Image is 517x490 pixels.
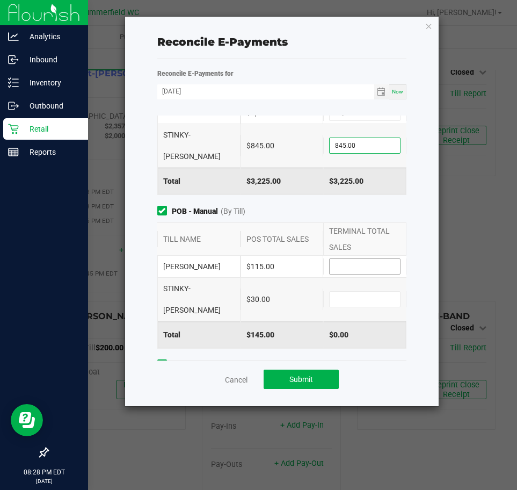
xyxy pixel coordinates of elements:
[8,124,19,134] inline-svg: Retail
[19,122,83,135] p: Retail
[241,135,324,156] div: $845.00
[157,206,172,217] form-toggle: Include in reconciliation
[172,206,218,217] strong: POB - Manual
[157,168,241,194] div: Total
[19,30,83,43] p: Analytics
[5,467,83,477] p: 08:28 PM EDT
[11,404,43,436] iframe: Resource center
[157,359,172,371] form-toggle: Include in reconciliation
[8,31,19,42] inline-svg: Analytics
[157,84,374,98] input: Date
[392,89,403,95] span: Now
[8,147,19,157] inline-svg: Reports
[323,168,406,194] div: $3,225.00
[157,256,241,277] div: [PERSON_NAME]
[5,477,83,485] p: [DATE]
[19,53,83,66] p: Inbound
[241,231,324,247] div: POS TOTAL SALES
[19,76,83,89] p: Inventory
[323,321,406,348] div: $0.00
[157,70,234,77] strong: Reconcile E-Payments for
[157,321,241,348] div: Total
[157,231,241,247] div: TILL NAME
[19,146,83,158] p: Reports
[323,223,406,255] div: TERMINAL TOTAL SALES
[157,34,407,50] div: Reconcile E-Payments
[157,124,241,167] div: STINKY-[PERSON_NAME]
[241,256,324,277] div: $115.00
[157,278,241,321] div: STINKY-[PERSON_NAME]
[221,206,245,217] span: (By Till)
[8,77,19,88] inline-svg: Inventory
[264,370,339,389] button: Submit
[8,100,19,111] inline-svg: Outbound
[19,99,83,112] p: Outbound
[241,321,324,348] div: $145.00
[289,375,313,384] span: Submit
[241,168,324,194] div: $3,225.00
[8,54,19,65] inline-svg: Inbound
[172,359,197,371] strong: CanPay
[374,84,390,99] span: Toggle calendar
[241,289,324,310] div: $30.00
[225,374,247,385] a: Cancel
